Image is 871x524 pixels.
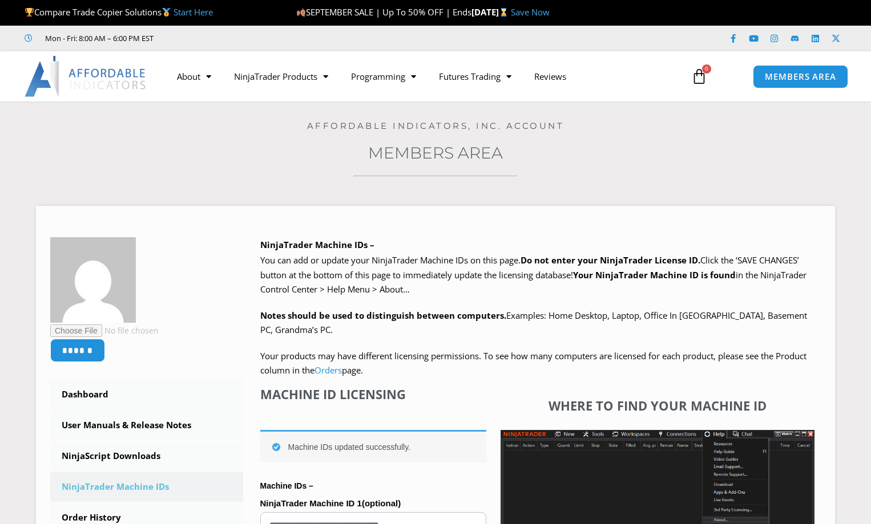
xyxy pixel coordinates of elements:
span: Your products may have different licensing permissions. To see how many computers are licensed fo... [260,350,807,376]
a: Start Here [174,6,213,18]
span: Mon - Fri: 8:00 AM – 6:00 PM EST [42,31,154,45]
b: Do not enter your NinjaTrader License ID. [521,254,700,266]
a: Save Now [511,6,550,18]
a: Programming [340,63,428,90]
span: Compare Trade Copier Solutions [25,6,213,18]
a: User Manuals & Release Notes [50,411,243,440]
a: NinjaScript Downloads [50,441,243,471]
b: NinjaTrader Machine IDs – [260,239,374,250]
img: LogoAI | Affordable Indicators – NinjaTrader [25,56,147,97]
span: Examples: Home Desktop, Laptop, Office In [GEOGRAPHIC_DATA], Basement PC, Grandma’s PC. [260,310,807,336]
span: SEPTEMBER SALE | Up To 50% OFF | Ends [296,6,471,18]
a: NinjaTrader Products [223,63,340,90]
strong: Your NinjaTrader Machine ID is found [573,269,736,281]
strong: [DATE] [471,6,511,18]
img: 🍂 [297,8,305,17]
a: Futures Trading [428,63,523,90]
a: Reviews [523,63,578,90]
span: MEMBERS AREA [765,72,836,81]
a: Dashboard [50,380,243,409]
a: Orders [314,364,342,376]
span: Click the ‘SAVE CHANGES’ button at the bottom of this page to immediately update the licensing da... [260,254,807,295]
iframe: Customer reviews powered by Trustpilot [170,33,341,44]
span: (optional) [362,498,401,508]
a: Affordable Indicators, Inc. Account [307,120,564,131]
h4: Where to find your Machine ID [501,398,814,413]
a: About [166,63,223,90]
a: NinjaTrader Machine IDs [50,472,243,502]
label: NinjaTrader Machine ID 1 [260,495,486,512]
strong: Machine IDs – [260,481,313,490]
span: 0 [702,64,711,74]
span: You can add or update your NinjaTrader Machine IDs on this page. [260,254,521,266]
a: Members Area [368,143,503,163]
img: 🥇 [162,8,171,17]
a: 0 [674,60,724,93]
a: MEMBERS AREA [753,65,848,88]
img: cbec896bb4407536b2e738f2a045bbeafdca797de025e49b755c002ff79f8dc8 [50,237,136,323]
img: ⌛ [499,8,508,17]
strong: Notes should be used to distinguish between computers. [260,310,506,321]
h4: Machine ID Licensing [260,387,486,401]
div: Machine IDs updated successfully. [260,430,486,462]
nav: Menu [166,63,680,90]
img: 🏆 [25,8,34,17]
